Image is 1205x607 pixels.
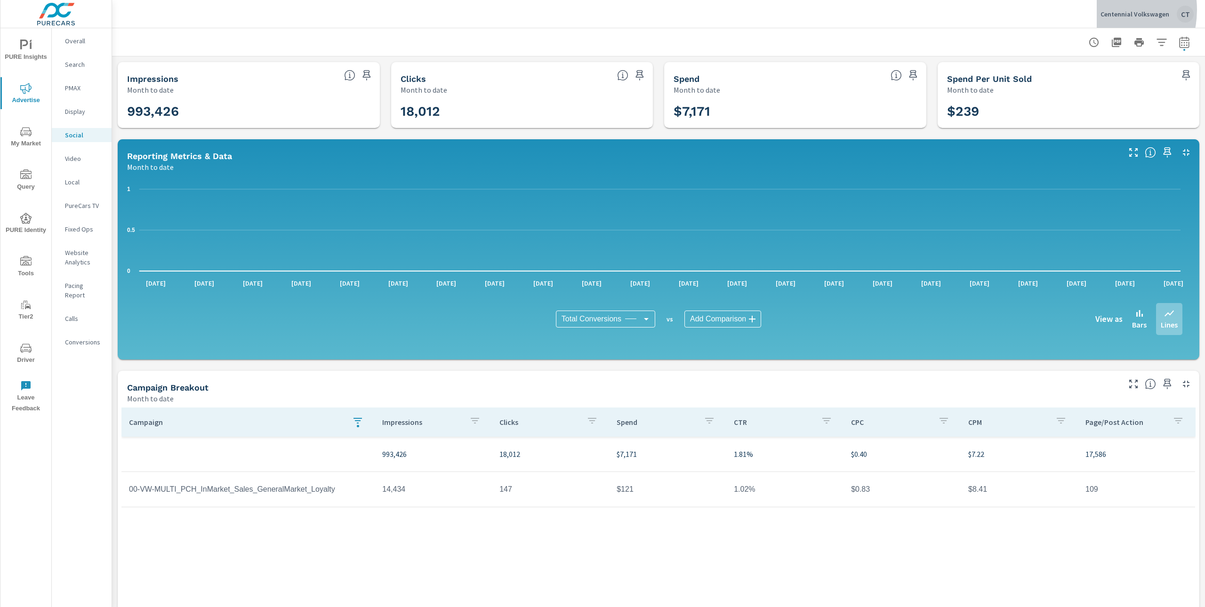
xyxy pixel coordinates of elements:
button: Minimize Widget [1179,145,1194,160]
p: [DATE] [478,279,511,288]
td: 1.02% [726,478,843,501]
p: Video [65,154,104,163]
span: Add Comparison [690,314,746,324]
p: Display [65,107,104,116]
p: [DATE] [188,279,221,288]
h3: 993,426 [127,104,370,120]
p: Month to date [674,84,720,96]
text: 0.5 [127,227,135,233]
h3: $239 [947,104,1190,120]
span: Driver [3,343,48,366]
p: CTR [734,417,813,427]
p: Spend [617,417,696,427]
p: [DATE] [1012,279,1044,288]
h5: Campaign Breakout [127,383,209,392]
p: Clicks [499,417,579,427]
p: 17,586 [1085,448,1188,460]
p: Overall [65,36,104,46]
button: Select Date Range [1175,33,1194,52]
p: PureCars TV [65,201,104,210]
p: CPM [968,417,1048,427]
div: Calls [52,311,112,326]
div: Social [52,128,112,142]
p: Month to date [127,84,174,96]
td: 109 [1078,478,1195,501]
td: $121 [609,478,726,501]
p: Bars [1132,319,1147,330]
span: Tools [3,256,48,279]
p: [DATE] [818,279,851,288]
text: 1 [127,186,130,192]
p: Impressions [382,417,462,427]
h3: $7,171 [674,104,917,120]
p: [DATE] [672,279,705,288]
p: Page/Post Action [1085,417,1165,427]
p: Social [65,130,104,140]
span: Save this to your personalized report [359,68,374,83]
p: vs [655,315,684,323]
span: Query [3,169,48,192]
td: $8.41 [961,478,1078,501]
h5: Spend Per Unit Sold [947,74,1032,84]
div: Search [52,57,112,72]
p: [DATE] [575,279,608,288]
p: $7.22 [968,448,1070,460]
td: $0.83 [843,478,961,501]
button: "Export Report to PDF" [1107,33,1126,52]
p: [DATE] [769,279,802,288]
p: [DATE] [1157,279,1190,288]
p: Month to date [127,393,174,404]
h5: Spend [674,74,699,84]
button: Make Fullscreen [1126,376,1141,391]
div: Website Analytics [52,246,112,269]
p: [DATE] [721,279,754,288]
span: The number of times an ad was shown on your behalf. [344,70,355,81]
p: [DATE] [866,279,899,288]
p: Centennial Volkswagen [1101,10,1169,18]
span: Tier2 [3,299,48,322]
p: $0.40 [851,448,953,460]
div: Fixed Ops [52,222,112,236]
div: Local [52,175,112,189]
p: Pacing Report [65,281,104,300]
p: [DATE] [1109,279,1141,288]
p: 18,012 [499,448,602,460]
p: [DATE] [236,279,269,288]
div: Conversions [52,335,112,349]
span: PURE Insights [3,40,48,63]
div: PureCars TV [52,199,112,213]
span: This is a summary of Social performance results by campaign. Each column can be sorted. [1145,378,1156,390]
p: Fixed Ops [65,224,104,234]
button: Make Fullscreen [1126,145,1141,160]
p: [DATE] [624,279,657,288]
span: Advertise [3,83,48,106]
span: Save this to your personalized report [632,68,647,83]
span: Save this to your personalized report [1160,145,1175,160]
p: 993,426 [382,448,484,460]
div: Pacing Report [52,279,112,302]
p: Search [65,60,104,69]
p: Website Analytics [65,248,104,267]
button: Print Report [1130,33,1149,52]
p: [DATE] [333,279,366,288]
span: Understand Social data over time and see how metrics compare to each other. [1145,147,1156,158]
td: 147 [492,478,609,501]
div: Video [52,152,112,166]
button: Apply Filters [1152,33,1171,52]
div: nav menu [0,28,51,418]
p: [DATE] [139,279,172,288]
p: [DATE] [527,279,560,288]
p: Month to date [401,84,447,96]
div: PMAX [52,81,112,95]
p: Local [65,177,104,187]
p: Month to date [127,161,174,173]
p: [DATE] [430,279,463,288]
span: Save this to your personalized report [1179,68,1194,83]
p: PMAX [65,83,104,93]
span: PURE Identity [3,213,48,236]
span: Save this to your personalized report [906,68,921,83]
h6: View as [1095,314,1123,324]
h5: Impressions [127,74,178,84]
button: Minimize Widget [1179,376,1194,391]
h5: Reporting Metrics & Data [127,151,232,161]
